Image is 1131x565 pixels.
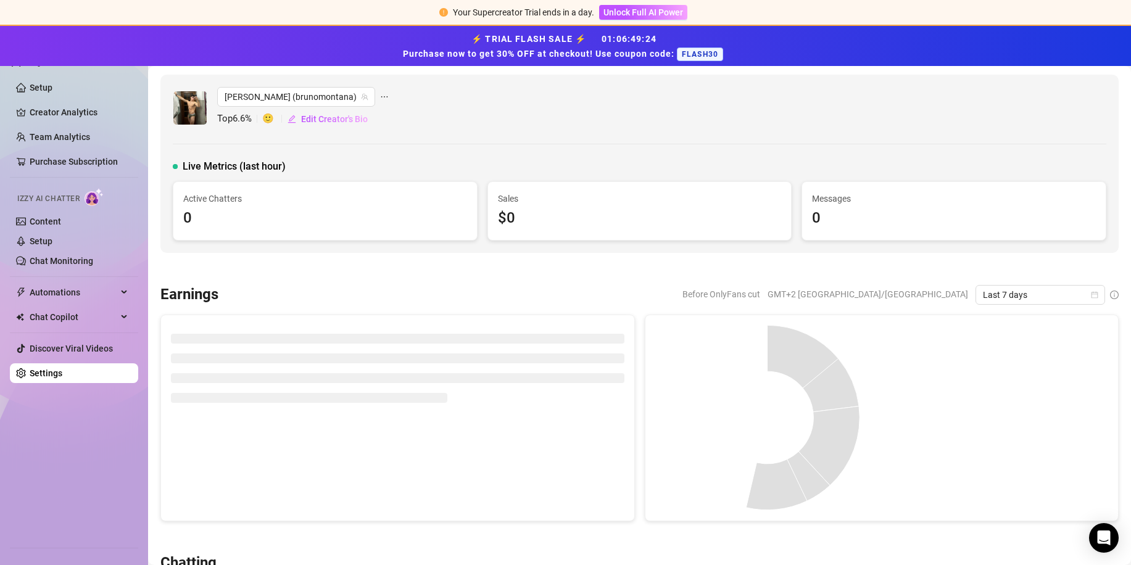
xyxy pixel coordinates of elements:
span: Bruno (brunomontana) [225,88,368,106]
span: Edit Creator's Bio [301,114,368,124]
span: Live Metrics (last hour) [183,159,286,174]
span: Last 7 days [983,286,1098,304]
span: Izzy AI Chatter [17,193,80,205]
div: Open Intercom Messenger [1089,523,1119,553]
span: exclamation-circle [439,8,448,17]
div: 0 [183,207,467,230]
strong: ⚡ TRIAL FLASH SALE ⚡ [403,34,728,59]
a: Setup [30,83,52,93]
a: Team Analytics [30,132,90,142]
h3: Earnings [160,285,218,305]
span: edit [288,115,296,123]
strong: Purchase now to get 30% OFF at checkout! Use coupon code: [403,49,677,59]
a: Unlock Full AI Power [599,7,687,17]
span: ellipsis [380,87,389,107]
img: Chat Copilot [16,313,24,321]
span: info-circle [1110,291,1119,299]
a: Chat Monitoring [30,256,93,266]
span: Your Supercreator Trial ends in a day. [453,7,594,17]
span: 🙂 [262,112,287,126]
span: calendar [1091,291,1098,299]
a: Purchase Subscription [30,152,128,171]
a: Discover Viral Videos [30,344,113,353]
a: Settings [30,368,62,378]
a: Content [30,217,61,226]
span: Unlock Full AI Power [603,7,683,17]
img: AI Chatter [85,188,104,206]
span: Top 6.6 % [217,112,262,126]
span: thunderbolt [16,287,26,297]
button: Unlock Full AI Power [599,5,687,20]
button: Edit Creator's Bio [287,109,368,129]
a: Creator Analytics [30,102,128,122]
span: FLASH30 [677,47,723,61]
span: Chat Copilot [30,307,117,327]
img: Bruno [173,91,207,125]
div: 0 [812,207,1096,230]
span: team [361,93,368,101]
span: Sales [498,192,782,205]
span: Automations [30,282,117,302]
div: $0 [498,207,782,230]
span: Active Chatters [183,192,467,205]
span: 01 : 06 : 49 : 24 [602,34,657,44]
a: Setup [30,236,52,246]
span: GMT+2 [GEOGRAPHIC_DATA]/[GEOGRAPHIC_DATA] [768,285,968,303]
span: Before OnlyFans cut [682,285,760,303]
span: Messages [812,192,1096,205]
